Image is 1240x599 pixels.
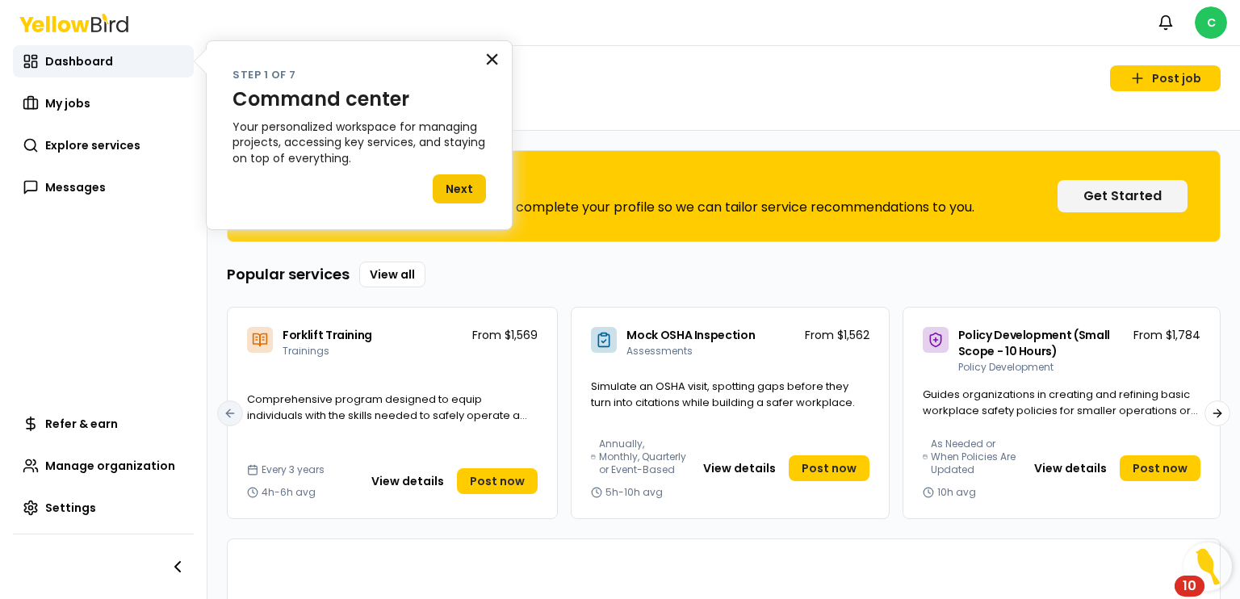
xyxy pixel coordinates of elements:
a: Post now [789,455,869,481]
span: 5h-10h avg [605,486,663,499]
h3: Complete Your Profile [312,175,974,188]
span: Post now [470,473,525,489]
button: Close [484,46,500,72]
a: Post now [457,468,538,494]
p: From $1,569 [472,327,538,343]
h3: Popular services [227,263,350,286]
p: Command center [232,88,486,111]
button: View details [1024,455,1116,481]
span: Assessments [626,344,693,358]
span: Every 3 years [262,463,325,476]
a: Post now [1120,455,1200,481]
span: Manage organization [45,458,175,474]
a: Settings [13,492,194,524]
p: From $1,784 [1133,327,1200,343]
span: Guides organizations in creating and refining basic workplace safety policies for smaller operati... [923,387,1198,434]
p: Step 1 of 7 [232,67,486,84]
a: Post job [1110,65,1221,91]
a: Explore services [13,129,194,161]
p: Your personalized workspace for managing projects, accessing key services, and staying on top of ... [232,119,486,167]
button: Next [433,174,486,203]
p: From $1,562 [805,327,869,343]
button: View details [693,455,785,481]
button: Open Resource Center, 10 new notifications [1183,542,1232,591]
span: Dashboard [45,53,113,69]
span: Trainings [283,344,329,358]
a: My jobs [13,87,194,119]
span: Refer & earn [45,416,118,432]
span: Messages [45,179,106,195]
button: Get Started [1058,180,1188,212]
span: My jobs [45,95,90,111]
a: Dashboard [13,45,194,77]
span: Post now [802,460,857,476]
span: Comprehensive program designed to equip individuals with the skills needed to safely operate a fo... [247,392,527,438]
a: Refer & earn [13,408,194,440]
span: Forklift Training [283,327,372,343]
span: Annually, Monthly, Quarterly or Event-Based [599,438,687,476]
span: Settings [45,500,96,516]
span: Simulate an OSHA visit, spotting gaps before they turn into citations while building a safer work... [591,379,855,410]
p: For a better experience, please complete your profile so we can tailor service recommendations to... [312,198,974,217]
span: As Needed or When Policies Are Updated [931,438,1018,476]
span: Policy Development [958,360,1054,374]
span: C [1195,6,1227,39]
div: Complete Your ProfileFor a better experience, please complete your profile so we can tailor servi... [227,150,1221,242]
button: View details [362,468,454,494]
span: Mock OSHA Inspection [626,327,755,343]
span: Policy Development (Small Scope - 10 Hours) [958,327,1110,359]
h1: Welcome [227,85,1221,111]
a: Messages [13,171,194,203]
span: 4h-6h avg [262,486,316,499]
span: Post now [1133,460,1188,476]
span: 10h avg [937,486,976,499]
a: Manage organization [13,450,194,482]
span: Explore services [45,137,140,153]
a: View all [359,262,425,287]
